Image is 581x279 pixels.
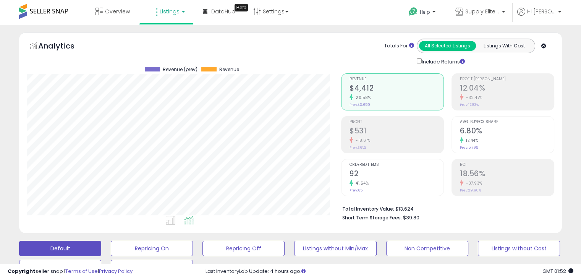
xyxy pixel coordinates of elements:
[342,206,394,212] b: Total Inventory Value:
[476,41,532,51] button: Listings With Cost
[160,8,180,15] span: Listings
[342,214,402,221] b: Short Term Storage Fees:
[420,9,430,15] span: Help
[465,8,500,15] span: Supply Elite LLC
[350,120,443,124] span: Profit
[460,169,554,180] h2: 18.56%
[403,214,419,221] span: $39.80
[206,268,573,275] div: Last InventoryLab Update: 4 hours ago.
[353,138,371,143] small: -18.61%
[211,8,235,15] span: DataHub
[460,188,481,193] small: Prev: 29.90%
[163,67,197,72] span: Revenue (prev)
[111,260,193,275] button: Competitive No Sales
[517,8,561,25] a: Hi [PERSON_NAME]
[463,138,478,143] small: 17.44%
[408,7,418,16] i: Get Help
[542,268,573,275] span: 2025-10-11 01:52 GMT
[460,77,554,81] span: Profit [PERSON_NAME]
[350,145,366,150] small: Prev: $652
[463,95,482,101] small: -32.47%
[105,8,130,15] span: Overview
[8,268,36,275] strong: Copyright
[65,268,98,275] a: Terms of Use
[38,41,89,53] h5: Analytics
[342,204,549,213] li: $13,624
[8,268,133,275] div: seller snap | |
[294,241,376,256] button: Listings without Min/Max
[19,260,101,275] button: Deactivated & In Stock
[19,241,101,256] button: Default
[478,241,560,256] button: Listings without Cost
[419,41,476,51] button: All Selected Listings
[460,102,479,107] small: Prev: 17.83%
[460,120,554,124] span: Avg. Buybox Share
[350,188,363,193] small: Prev: 65
[350,84,443,94] h2: $4,412
[350,77,443,81] span: Revenue
[350,169,443,180] h2: 92
[460,84,554,94] h2: 12.04%
[350,102,370,107] small: Prev: $3,659
[384,42,414,50] div: Totals For
[219,67,239,72] span: Revenue
[463,180,482,186] small: -37.93%
[111,241,193,256] button: Repricing On
[403,1,443,25] a: Help
[460,145,478,150] small: Prev: 5.79%
[99,268,133,275] a: Privacy Policy
[353,95,371,101] small: 20.58%
[460,163,554,167] span: ROI
[235,4,248,11] div: Tooltip anchor
[527,8,556,15] span: Hi [PERSON_NAME]
[411,57,474,66] div: Include Returns
[350,163,443,167] span: Ordered Items
[353,180,369,186] small: 41.54%
[202,241,285,256] button: Repricing Off
[350,127,443,137] h2: $531
[460,127,554,137] h2: 6.80%
[386,241,468,256] button: Non Competitive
